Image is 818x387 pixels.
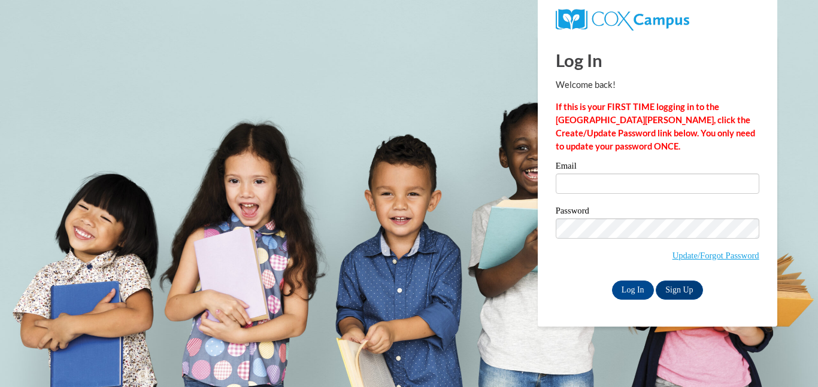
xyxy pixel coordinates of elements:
[556,102,755,151] strong: If this is your FIRST TIME logging in to the [GEOGRAPHIC_DATA][PERSON_NAME], click the Create/Upd...
[556,48,759,72] h1: Log In
[612,281,654,300] input: Log In
[556,78,759,92] p: Welcome back!
[556,161,759,173] label: Email
[556,9,689,31] img: COX Campus
[556,206,759,218] label: Password
[656,281,702,300] a: Sign Up
[672,251,759,260] a: Update/Forgot Password
[556,14,689,24] a: COX Campus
